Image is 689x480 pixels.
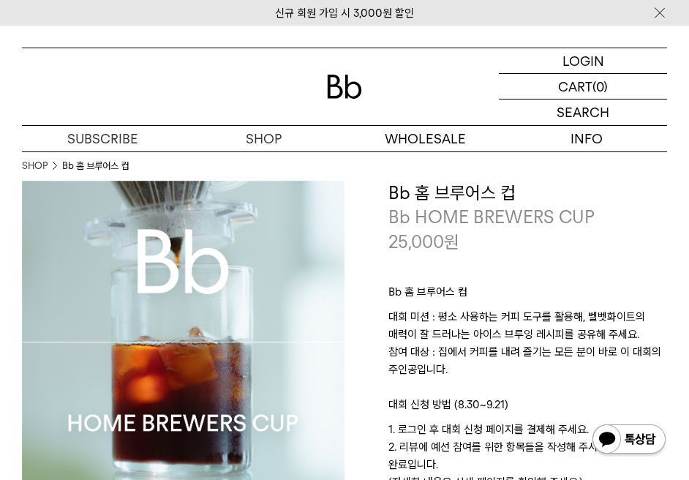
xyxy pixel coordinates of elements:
[388,283,667,308] p: Bb 홈 브루어스 컵
[327,75,362,99] img: 로고
[499,48,667,74] a: LOGIN
[591,423,667,458] img: 카카오톡 채널 1:1 채팅 버튼
[22,159,48,173] a: SHOP
[388,396,667,421] p: 대회 신청 방법 (8.30~9.21)
[506,126,668,151] p: INFO
[62,159,129,173] li: Bb 홈 브루어스 컵
[557,100,609,125] p: SEARCH
[344,126,506,151] p: WHOLESALE
[388,181,667,206] h3: Bb 홈 브루어스 컵
[558,74,592,99] p: CART
[388,230,459,255] p: 25,000
[562,48,604,73] p: LOGIN
[592,74,608,99] p: (0)
[275,7,414,20] a: 신규 회원 가입 시 3,000원 할인
[22,126,184,151] a: SUBSCRIBE
[499,74,667,100] a: CART (0)
[184,126,345,151] a: SHOP
[388,308,667,396] p: 대회 미션 : 평소 사용하는 커피 도구를 활용해, 벨벳화이트의 매력이 잘 드러나는 아이스 브루잉 레시피를 공유해 주세요. 참여 대상 : 집에서 커피를 내려 즐기는 모든 분이 ...
[444,231,459,252] span: 원
[388,205,667,230] p: Bb HOME BREWERS CUP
